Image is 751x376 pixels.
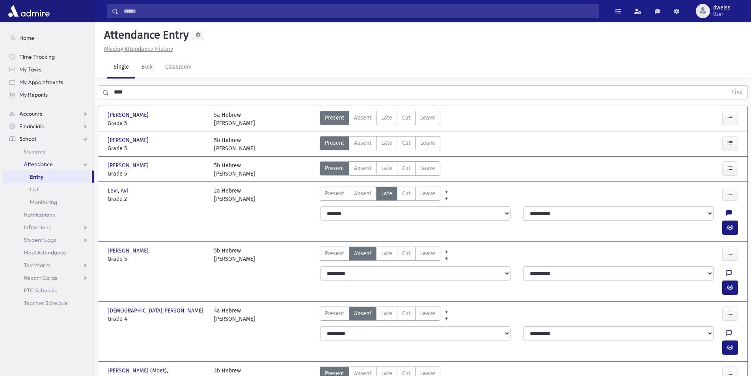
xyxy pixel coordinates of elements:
[3,133,94,145] a: School
[3,170,92,183] a: Entry
[30,186,39,193] span: List
[381,139,392,147] span: Late
[30,173,43,180] span: Entry
[108,247,150,255] span: [PERSON_NAME]
[119,4,599,18] input: Search
[3,246,94,259] a: Meal Attendance
[354,139,371,147] span: Absent
[3,32,94,44] a: Home
[3,259,94,271] a: Test Marks
[320,187,440,203] div: AttTypes
[320,136,440,153] div: AttTypes
[713,5,731,11] span: dweiss
[325,309,344,318] span: Present
[3,284,94,297] a: PTC Schedule
[3,51,94,63] a: Time Tracking
[381,249,392,258] span: Late
[3,297,94,309] a: Teacher Schedule
[325,189,344,198] span: Present
[354,249,371,258] span: Absent
[713,11,731,17] span: User
[108,195,206,203] span: Grade 2
[325,249,344,258] span: Present
[3,63,94,76] a: My Tasks
[24,236,56,243] span: Student Logs
[3,221,94,234] a: Infractions
[402,164,410,172] span: Cut
[19,66,41,73] span: My Tasks
[214,161,255,178] div: 5b Hebrew [PERSON_NAME]
[420,114,435,122] span: Leave
[3,158,94,170] a: Attendance
[214,136,255,153] div: 5b Hebrew [PERSON_NAME]
[214,307,255,323] div: 4a Hebrew [PERSON_NAME]
[354,309,371,318] span: Absent
[24,299,68,307] span: Teacher Schedule
[354,164,371,172] span: Absent
[402,139,410,147] span: Cut
[420,249,435,258] span: Leave
[3,234,94,246] a: Student Logs
[354,189,371,198] span: Absent
[24,287,58,294] span: PTC Schedule
[3,120,94,133] a: Financials
[320,247,440,263] div: AttTypes
[19,79,63,86] span: My Appointments
[30,198,57,206] span: Monitoring
[108,307,205,315] span: [DEMOGRAPHIC_DATA][PERSON_NAME]
[325,114,344,122] span: Present
[3,271,94,284] a: Report Cards
[402,309,410,318] span: Cut
[24,274,57,281] span: Report Cards
[108,315,206,323] span: Grade 4
[19,110,42,117] span: Accounts
[3,76,94,88] a: My Appointments
[320,111,440,127] div: AttTypes
[101,28,189,42] h5: Attendance Entry
[3,196,94,208] a: Monitoring
[402,249,410,258] span: Cut
[3,107,94,120] a: Accounts
[24,249,66,256] span: Meal Attendance
[420,309,435,318] span: Leave
[214,247,255,263] div: 5b Hebrew [PERSON_NAME]
[24,161,53,168] span: Attendance
[108,170,206,178] span: Grade 5
[420,189,435,198] span: Leave
[214,187,255,203] div: 2a Hebrew [PERSON_NAME]
[108,161,150,170] span: [PERSON_NAME]
[381,309,392,318] span: Late
[402,189,410,198] span: Cut
[381,189,392,198] span: Late
[19,91,48,98] span: My Reports
[325,139,344,147] span: Present
[420,164,435,172] span: Leave
[727,86,747,99] button: Find
[325,164,344,172] span: Present
[3,145,94,158] a: Students
[108,119,206,127] span: Grade 5
[104,46,173,52] u: Missing Attendance History
[381,114,392,122] span: Late
[108,136,150,144] span: [PERSON_NAME]
[101,46,173,52] a: Missing Attendance History
[19,53,55,60] span: Time Tracking
[108,187,130,195] span: Levi, Avi
[107,56,135,79] a: Single
[19,34,34,41] span: Home
[159,56,198,79] a: Classroom
[24,262,50,269] span: Test Marks
[6,3,52,19] img: AdmirePro
[24,224,51,231] span: Infractions
[402,114,410,122] span: Cut
[354,114,371,122] span: Absent
[24,148,45,155] span: Students
[420,139,435,147] span: Leave
[19,123,44,130] span: Financials
[108,255,206,263] span: Grade 5
[108,111,150,119] span: [PERSON_NAME]
[19,135,36,142] span: School
[3,88,94,101] a: My Reports
[108,144,206,153] span: Grade 5
[135,56,159,79] a: Bulk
